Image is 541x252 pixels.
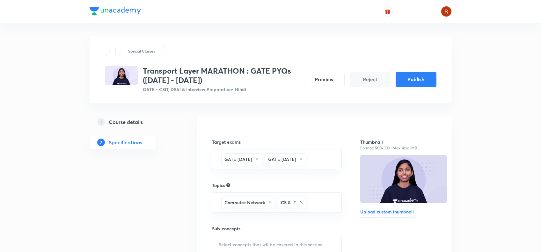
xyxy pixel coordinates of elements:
h5: Specifications [109,139,142,146]
h6: Computer Network [224,199,265,206]
h6: Thumbnail [360,139,436,145]
img: Thumbnail [360,154,448,204]
p: GATE - CSIT, DSAI & Interview Preparation • Hindi [143,86,299,93]
h5: Course details [109,118,143,126]
h6: Upload custom thumbnail [360,208,415,218]
h3: Transport Layer MARATHON : GATE PYQs ([DATE] - [DATE]) [143,66,299,85]
a: 1Course details [90,116,176,128]
span: Select concepts that wil be covered in this session [219,242,323,247]
h6: CS & IT [281,199,296,206]
p: Format: 500x300 · Max size: 1MB [360,145,436,151]
img: Company Logo [90,7,141,15]
button: avatar [383,6,393,17]
img: avatar [385,9,391,14]
h6: Sub-concepts [212,225,342,232]
div: Search for topics [226,182,230,188]
img: 2C65708B-6AD9-4051-BD77-57F16D1E4D60_special_class.png [105,66,138,85]
button: Open [338,202,339,203]
button: Open [338,158,339,160]
h6: Topics [212,182,225,189]
button: Reject [350,72,391,87]
a: Company Logo [90,7,141,16]
p: Special Classes [128,48,155,54]
p: 1 [97,118,105,126]
p: 2 [97,139,105,146]
img: Rupsha chowdhury [441,6,452,17]
h6: Target exams [212,139,342,145]
h6: GATE [DATE] [268,156,296,162]
button: Publish [396,72,436,87]
button: Preview [304,72,345,87]
h6: GATE [DATE] [224,156,252,162]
